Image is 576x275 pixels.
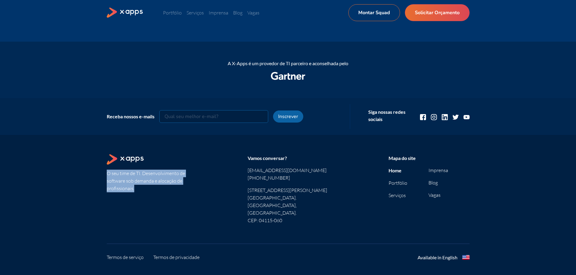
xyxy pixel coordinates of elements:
div: Mapa do site [389,154,470,162]
a: Solicitar Orçamento [405,4,470,21]
p: [GEOGRAPHIC_DATA]. [GEOGRAPHIC_DATA], [GEOGRAPHIC_DATA]. [248,194,329,217]
a: [PHONE_NUMBER] [248,174,329,182]
a: Portfólio [163,10,182,16]
a: Montar Squad [348,4,400,21]
p: CEP: 04115-060 [248,217,329,224]
section: O seu time de TI. Desenvolvimento de software sob demanda e alocação de profissionais. [107,154,188,224]
input: Qual seu melhor e-mail? [159,110,268,123]
a: Serviços [187,10,204,16]
a: Portfólio [389,180,407,186]
a: Home [389,168,402,173]
div: A X-Apps é um provedor de TI parceiro e aconselhada pelo [107,60,470,67]
a: Termos de serviço [107,254,144,261]
a: [EMAIL_ADDRESS][DOMAIN_NAME] [248,167,329,174]
div: Vamos conversar? [248,154,329,162]
a: Serviços [389,192,406,198]
button: Inscrever [273,110,303,123]
a: Vagas [428,192,441,198]
a: Termos de privacidade [153,254,200,261]
a: Imprensa [209,10,228,16]
a: Available in English [418,254,470,261]
p: [STREET_ADDRESS][PERSON_NAME] [248,187,329,194]
a: Blog [428,180,438,186]
div: Receba nossos e-mails [107,113,155,120]
div: Available in English [418,254,457,261]
div: Siga nossas redes sociais [368,108,410,123]
a: Vagas [247,10,259,16]
a: Imprensa [428,167,448,173]
a: Blog [233,10,242,16]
